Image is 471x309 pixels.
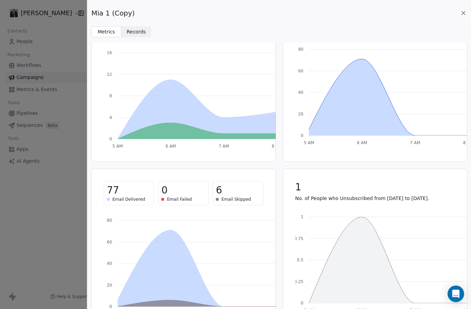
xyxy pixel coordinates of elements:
[107,184,119,197] span: 77
[107,240,112,245] tspan: 60
[109,137,112,141] tspan: 0
[112,197,145,202] span: Email Delivered
[303,140,314,145] tspan: 5 AM
[127,28,146,36] span: Records
[109,304,112,309] tspan: 0
[301,133,303,138] tspan: 0
[216,184,222,197] span: 6
[107,283,112,288] tspan: 20
[107,218,112,223] tspan: 80
[91,8,135,18] span: Mia 1 (Copy)
[410,140,420,145] tspan: 7 AM
[298,112,303,117] tspan: 20
[294,236,303,241] tspan: 0.75
[107,50,112,55] tspan: 16
[301,301,303,306] tspan: 0
[107,261,112,266] tspan: 40
[357,140,367,145] tspan: 6 AM
[112,144,123,149] tspan: 5 AM
[294,279,303,284] tspan: 0.25
[221,197,251,202] span: Email Skipped
[295,195,455,202] p: No. of People who Unsubscribed from [DATE] to [DATE].
[219,144,229,149] tspan: 7 AM
[167,197,192,202] span: Email Failed
[107,72,112,77] tspan: 12
[297,258,303,262] tspan: 0.5
[298,69,303,73] tspan: 60
[109,93,112,98] tspan: 8
[109,115,112,120] tspan: 4
[295,181,301,193] span: 1
[161,184,168,197] span: 0
[298,90,303,95] tspan: 40
[301,215,303,219] tspan: 1
[272,144,282,149] tspan: 8 AM
[448,286,464,302] div: Open Intercom Messenger
[166,144,176,149] tspan: 6 AM
[298,47,303,52] tspan: 80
